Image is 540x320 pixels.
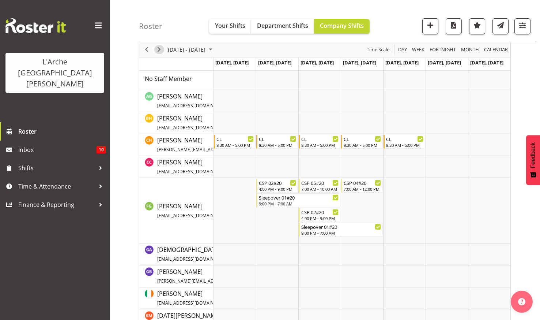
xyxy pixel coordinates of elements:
div: L'Arche [GEOGRAPHIC_DATA][PERSON_NAME] [13,56,97,89]
a: [PERSON_NAME][EMAIL_ADDRESS][DOMAIN_NAME] [157,158,262,175]
span: Shifts [18,163,95,174]
a: [PERSON_NAME][PERSON_NAME][EMAIL_ADDRESS][DOMAIN_NAME][PERSON_NAME] [157,267,328,285]
a: [DEMOGRAPHIC_DATA][PERSON_NAME][EMAIL_ADDRESS][DOMAIN_NAME] [157,245,266,263]
span: [DATE], [DATE] [428,59,461,66]
span: Inbox [18,144,97,155]
a: [PERSON_NAME][EMAIL_ADDRESS][DOMAIN_NAME] [157,202,262,219]
span: Time & Attendance [18,181,95,192]
span: [EMAIL_ADDRESS][DOMAIN_NAME] [157,103,230,109]
td: Christopher Hill resource [139,134,214,156]
span: [PERSON_NAME] [157,158,262,175]
div: next period [153,42,165,57]
div: CL [301,135,339,142]
button: Add a new shift [422,18,438,34]
button: Timeline Month [460,45,480,55]
button: Month [483,45,509,55]
button: Next [154,45,164,55]
div: Faustina Gaensicke"s event - Sleepover 01#20 Begin From Wednesday, August 20, 2025 at 9:00:00 PM ... [299,223,383,237]
button: Timeline Day [397,45,408,55]
span: [EMAIL_ADDRESS][DOMAIN_NAME] [157,256,230,262]
td: Ben Hammond resource [139,112,214,134]
div: August 18 - 24, 2025 [165,42,217,57]
span: [EMAIL_ADDRESS][DOMAIN_NAME] [157,212,230,219]
span: Finance & Reporting [18,199,95,210]
span: Department Shifts [257,22,308,30]
span: [PERSON_NAME][EMAIL_ADDRESS][DOMAIN_NAME][PERSON_NAME] [157,146,299,153]
div: CSP 05#20 [301,179,339,186]
span: [PERSON_NAME] [157,202,262,219]
button: Highlight an important date within the roster. [469,18,485,34]
div: 7:00 AM - 12:00 PM [344,186,381,192]
button: August 2025 [167,45,216,55]
span: [DATE], [DATE] [343,59,376,66]
span: [DATE], [DATE] [215,59,249,66]
button: Company Shifts [314,19,370,34]
span: Your Shifts [215,22,245,30]
div: 8:30 AM - 5:00 PM [344,142,381,148]
div: 8:30 AM - 5:00 PM [301,142,339,148]
div: previous period [140,42,153,57]
span: No Staff Member [145,75,192,83]
a: No Staff Member [145,74,192,83]
div: 4:00 PM - 9:00 PM [301,215,339,221]
span: [PERSON_NAME][EMAIL_ADDRESS][DOMAIN_NAME][PERSON_NAME] [157,278,299,284]
button: Timeline Week [411,45,426,55]
div: Christopher Hill"s event - CL Begin From Monday, August 18, 2025 at 8:30:00 AM GMT+12:00 Ends At ... [214,135,256,149]
div: CSP 02#20 [259,179,296,186]
span: Feedback [530,142,536,168]
div: CL [216,135,254,142]
span: [PERSON_NAME] [157,290,294,306]
td: No Staff Member resource [139,68,214,90]
span: [PERSON_NAME] [157,268,328,284]
span: Week [411,45,425,55]
div: 7:00 AM - 10:00 AM [301,186,339,192]
button: Previous [142,45,152,55]
div: Faustina Gaensicke"s event - Sleepover 01#20 Begin From Tuesday, August 19, 2025 at 9:00:00 PM GM... [256,193,340,207]
span: [PERSON_NAME] [157,136,328,153]
img: help-xxl-2.png [518,298,525,305]
button: Filter Shifts [514,18,530,34]
div: 4:00 PM - 9:00 PM [259,186,296,192]
div: CL [344,135,381,142]
div: CL [386,135,423,142]
div: 9:00 PM - 7:00 AM [301,230,381,236]
td: Adrian Garduque resource [139,90,214,112]
div: Sleepover 01#20 [259,194,339,201]
a: [PERSON_NAME][EMAIL_ADDRESS][DOMAIN_NAME][PERSON_NAME] [157,289,294,307]
div: Christopher Hill"s event - CL Begin From Wednesday, August 20, 2025 at 8:30:00 AM GMT+12:00 Ends ... [299,135,340,149]
div: CSP 04#20 [344,179,381,186]
td: Faustina Gaensicke resource [139,178,214,243]
span: [DATE], [DATE] [470,59,503,66]
div: Sleepover 01#20 [301,223,381,230]
div: Christopher Hill"s event - CL Begin From Friday, August 22, 2025 at 8:30:00 AM GMT+12:00 Ends At ... [384,135,425,149]
td: Crissandra Cruz resource [139,156,214,178]
span: [DATE], [DATE] [301,59,334,66]
span: [DATE] - [DATE] [167,45,206,55]
span: Day [397,45,408,55]
div: Faustina Gaensicke"s event - CSP 02#20 Begin From Tuesday, August 19, 2025 at 4:00:00 PM GMT+12:0... [256,179,298,193]
div: Christopher Hill"s event - CL Begin From Thursday, August 21, 2025 at 8:30:00 AM GMT+12:00 Ends A... [341,135,383,149]
div: CL [259,135,296,142]
td: Gillian Bradshaw resource [139,265,214,287]
img: Rosterit website logo [5,18,66,33]
div: 8:30 AM - 5:00 PM [216,142,254,148]
div: 8:30 AM - 5:00 PM [259,142,296,148]
div: Faustina Gaensicke"s event - CSP 02#20 Begin From Wednesday, August 20, 2025 at 4:00:00 PM GMT+12... [299,208,340,222]
td: Gay Andrade resource [139,243,214,265]
span: [DATE], [DATE] [258,59,291,66]
span: 10 [97,146,106,153]
span: Company Shifts [320,22,364,30]
div: CSP 02#20 [301,208,339,216]
span: calendar [483,45,509,55]
span: [PERSON_NAME] [157,92,259,109]
span: Month [460,45,480,55]
a: [PERSON_NAME][EMAIL_ADDRESS][DOMAIN_NAME] [157,114,259,131]
div: 8:30 AM - 5:00 PM [386,142,423,148]
button: Download a PDF of the roster according to the set date range. [446,18,462,34]
div: 9:00 PM - 7:00 AM [259,201,339,206]
span: [EMAIL_ADDRESS][DOMAIN_NAME][PERSON_NAME] [157,300,264,306]
td: Karen Herbert resource [139,287,214,309]
div: Faustina Gaensicke"s event - CSP 05#20 Begin From Wednesday, August 20, 2025 at 7:00:00 AM GMT+12... [299,179,340,193]
span: Fortnight [429,45,457,55]
span: Roster [18,126,106,137]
